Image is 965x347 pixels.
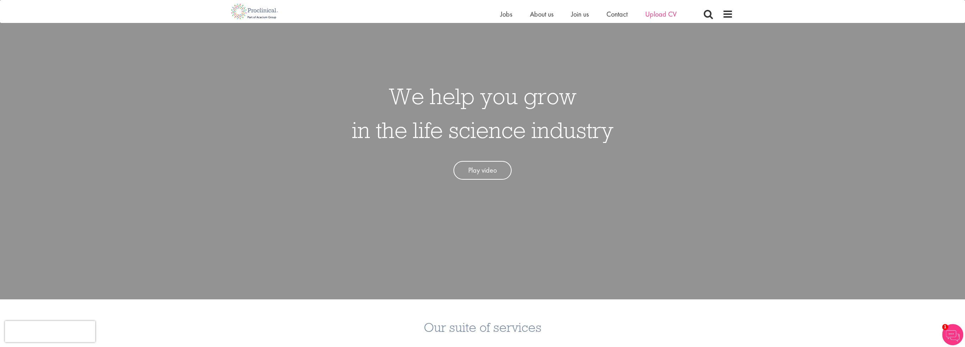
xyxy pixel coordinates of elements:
a: Upload CV [645,10,677,19]
a: Play video [453,161,512,180]
span: 1 [942,324,948,330]
h3: Our suite of services [5,321,960,334]
a: About us [530,10,554,19]
img: Chatbot [942,324,963,345]
a: Join us [571,10,589,19]
h1: We help you grow in the life science industry [352,79,613,147]
a: Jobs [500,10,512,19]
a: Contact [606,10,628,19]
iframe: reCAPTCHA [5,321,95,342]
